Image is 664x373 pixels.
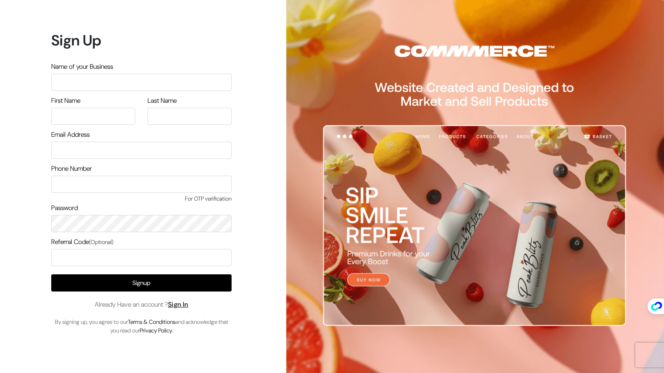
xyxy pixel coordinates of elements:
[51,96,80,106] label: First Name
[51,237,114,247] label: Referral Code
[168,300,189,309] a: Sign In
[140,327,172,334] a: Privacy Policy
[51,318,232,335] p: By signing up, you agree to our and acknowledge that you read our .
[51,130,90,140] label: Email Address
[51,194,232,203] span: For OTP verification
[51,32,232,49] h1: Sign Up
[95,300,189,310] span: Already Have an account ?
[51,274,232,292] button: Signup
[51,203,78,213] label: Password
[128,318,175,326] a: Terms & Conditions
[51,164,92,174] label: Phone Number
[89,238,114,246] span: (Optional)
[51,62,113,72] label: Name of your Business
[148,96,177,106] label: Last Name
